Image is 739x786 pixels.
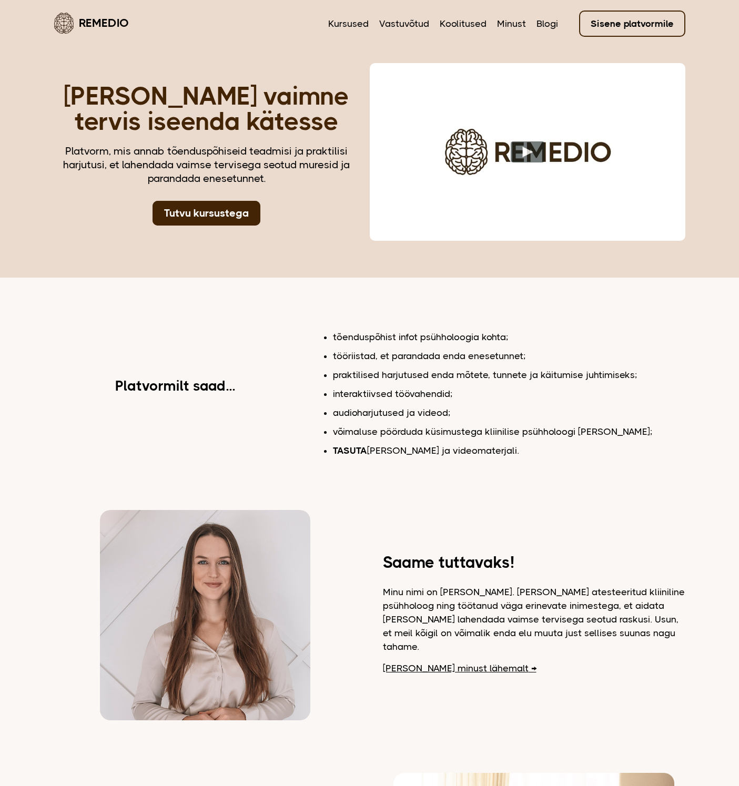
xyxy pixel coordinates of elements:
li: interaktiivsed töövahendid; [333,387,685,401]
a: Minust [497,17,526,30]
div: Platvorm, mis annab tõenduspõhiseid teadmisi ja praktilisi harjutusi, et lahendada vaimse tervise... [54,145,359,186]
a: Koolitused [440,17,487,30]
a: Vastuvõtud [379,17,429,30]
a: Sisene platvormile [579,11,685,37]
a: Remedio [54,11,129,35]
li: tõenduspõhist infot psühholoogia kohta; [333,330,685,344]
li: võimaluse pöörduda küsimustega kliinilise psühholoogi [PERSON_NAME]; [333,425,685,438]
a: Blogi [536,17,558,30]
h2: Platvormilt saad... [115,379,235,393]
a: Tutvu kursustega [153,201,260,226]
h2: Saame tuttavaks! [383,556,685,569]
li: audioharjutused ja videod; [333,406,685,420]
li: praktilised harjutused enda mõtete, tunnete ja käitumise juhtimiseks; [333,368,685,382]
li: tööriistad, et parandada enda enesetunnet; [333,349,685,363]
a: Kursused [328,17,369,30]
b: TASUTA [333,445,367,456]
li: [PERSON_NAME] ja videomaterjali. [333,444,685,457]
button: Play video [510,141,544,162]
img: Remedio logo [54,13,74,34]
a: [PERSON_NAME] minust lähemalt [383,661,536,675]
p: Minu nimi on [PERSON_NAME]. [PERSON_NAME] atesteeritud kliiniline psühholoog ning töötanud väga e... [383,585,685,654]
h1: [PERSON_NAME] vaimne tervis iseenda kätesse [54,84,359,134]
img: Dagmar vaatamas kaamerasse [100,510,310,720]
